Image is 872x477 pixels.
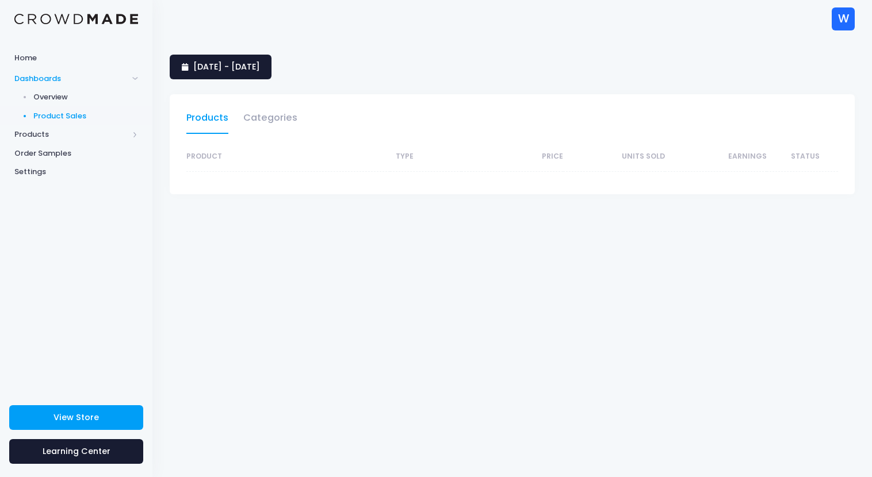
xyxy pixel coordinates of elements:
span: Home [14,52,138,64]
th: Status [767,142,838,172]
span: Product Sales [33,110,139,122]
th: Earnings [665,142,767,172]
a: View Store [9,405,143,430]
div: W [832,7,855,30]
span: Settings [14,166,138,178]
th: Price [461,142,563,172]
img: Logo [14,14,138,25]
span: Products [14,129,128,140]
th: Product [186,142,390,172]
span: Learning Center [43,445,110,457]
a: Categories [243,107,297,134]
span: Dashboards [14,73,128,84]
th: Units Sold [563,142,665,172]
span: Order Samples [14,148,138,159]
a: [DATE] - [DATE] [170,55,271,79]
a: Products [186,107,228,134]
span: View Store [53,411,99,423]
span: Overview [33,91,139,103]
span: [DATE] - [DATE] [193,61,260,72]
a: Learning Center [9,439,143,464]
th: Type [390,142,461,172]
